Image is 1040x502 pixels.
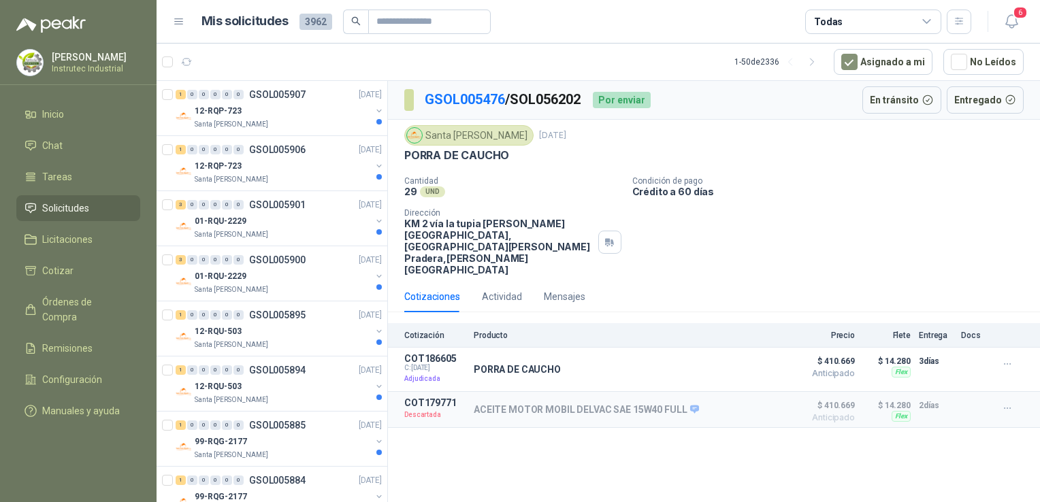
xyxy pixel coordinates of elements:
div: 0 [199,200,209,210]
span: Chat [42,138,63,153]
p: 01-RQU-2229 [195,270,246,283]
p: GSOL005884 [249,475,306,485]
div: 3 [176,255,186,265]
a: Configuración [16,367,140,392]
img: Company Logo [176,218,192,235]
div: 0 [187,420,197,430]
p: 2 días [919,397,953,414]
div: 0 [222,310,232,320]
button: Asignado a mi [834,49,932,75]
div: 0 [199,365,209,375]
div: 0 [210,90,221,99]
span: Anticipado [787,369,855,378]
p: / SOL056202 [425,89,582,110]
div: Actividad [482,289,522,304]
p: COT186605 [404,353,466,364]
p: Flete [863,331,911,340]
p: $ 14.280 [863,397,911,414]
p: Precio [787,331,855,340]
p: Producto [474,331,779,340]
p: PORRA DE CAUCHO [474,364,561,375]
p: [DATE] [359,364,382,377]
p: Santa [PERSON_NAME] [195,174,268,185]
div: Por enviar [593,92,651,108]
p: Docs [961,331,988,340]
div: 0 [233,420,244,430]
p: [DATE] [359,144,382,156]
img: Company Logo [176,163,192,180]
div: 0 [187,90,197,99]
p: GSOL005906 [249,145,306,154]
span: Tareas [42,169,72,184]
div: 1 [176,310,186,320]
a: Órdenes de Compra [16,289,140,330]
div: Mensajes [544,289,585,304]
h1: Mis solicitudes [201,12,289,31]
p: [PERSON_NAME] [52,52,137,62]
p: GSOL005901 [249,200,306,210]
p: GSOL005907 [249,90,306,99]
span: Anticipado [787,414,855,422]
div: 1 [176,475,186,485]
a: 1 0 0 0 0 0 GSOL005885[DATE] Company Logo99-RQG-2177Santa [PERSON_NAME] [176,417,385,461]
img: Logo peakr [16,16,86,33]
img: Company Logo [176,329,192,345]
div: 0 [210,475,221,485]
span: Licitaciones [42,232,93,247]
div: 0 [187,200,197,210]
p: [DATE] [539,129,566,142]
div: 1 [176,420,186,430]
div: 0 [187,475,197,485]
span: 3962 [299,14,332,30]
p: Entrega [919,331,953,340]
span: $ 410.669 [787,353,855,369]
div: 0 [233,255,244,265]
div: 0 [199,90,209,99]
p: Crédito a 60 días [632,186,1035,197]
p: Santa [PERSON_NAME] [195,284,268,295]
p: Santa [PERSON_NAME] [195,119,268,130]
p: [DATE] [359,88,382,101]
div: 0 [199,310,209,320]
img: Company Logo [176,108,192,124]
div: 0 [233,310,244,320]
img: Company Logo [176,439,192,455]
p: Cantidad [404,176,621,186]
p: 01-RQU-2229 [195,215,246,228]
div: 1 [176,145,186,154]
p: [DATE] [359,309,382,322]
p: 12-RQU-503 [195,325,242,338]
div: 0 [222,145,232,154]
div: 1 [176,365,186,375]
span: $ 410.669 [787,397,855,414]
span: Inicio [42,107,64,122]
div: 0 [233,365,244,375]
p: [DATE] [359,474,382,487]
div: Flex [892,411,911,422]
a: Cotizar [16,258,140,284]
div: 0 [233,145,244,154]
p: GSOL005894 [249,365,306,375]
button: En tránsito [862,86,941,114]
a: Solicitudes [16,195,140,221]
a: Inicio [16,101,140,127]
p: Santa [PERSON_NAME] [195,450,268,461]
a: 1 0 0 0 0 0 GSOL005894[DATE] Company Logo12-RQU-503Santa [PERSON_NAME] [176,362,385,405]
a: 3 0 0 0 0 0 GSOL005900[DATE] Company Logo01-RQU-2229Santa [PERSON_NAME] [176,252,385,295]
div: 0 [199,475,209,485]
div: 0 [210,420,221,430]
div: 3 [176,200,186,210]
a: Licitaciones [16,227,140,252]
p: 12-RQP-723 [195,105,242,118]
a: 1 0 0 0 0 0 GSOL005906[DATE] Company Logo12-RQP-723Santa [PERSON_NAME] [176,141,385,185]
p: GSOL005900 [249,255,306,265]
p: Santa [PERSON_NAME] [195,339,268,350]
p: 12-RQP-723 [195,160,242,173]
div: 1 [176,90,186,99]
p: [DATE] [359,419,382,432]
p: Cotización [404,331,466,340]
p: COT179771 [404,397,466,408]
p: [DATE] [359,254,382,267]
div: Cotizaciones [404,289,460,304]
div: 0 [187,365,197,375]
